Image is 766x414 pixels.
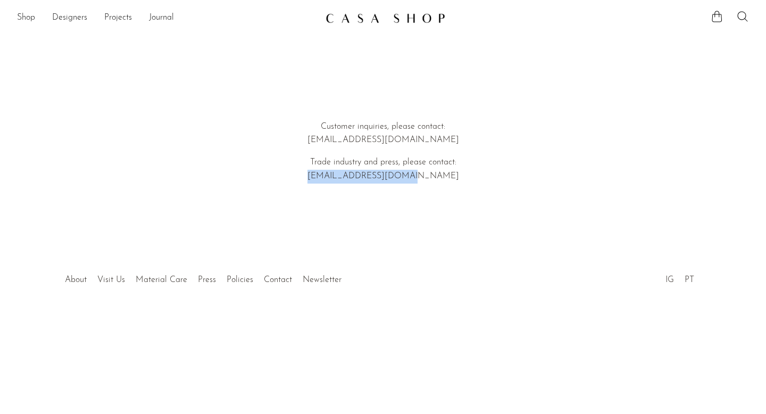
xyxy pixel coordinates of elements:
a: Policies [227,276,253,284]
ul: NEW HEADER MENU [17,9,317,27]
a: Designers [52,11,87,25]
a: Press [198,276,216,284]
a: Contact [264,276,292,284]
a: Visit Us [97,276,125,284]
ul: Social Medias [660,267,700,287]
a: About [65,276,87,284]
a: Shop [17,11,35,25]
a: Projects [104,11,132,25]
p: Customer inquiries, please contact: [EMAIL_ADDRESS][DOMAIN_NAME] [231,120,535,147]
nav: Desktop navigation [17,9,317,27]
ul: Quick links [60,267,347,287]
p: Trade industry and press, please contact: [EMAIL_ADDRESS][DOMAIN_NAME] [231,156,535,183]
a: Material Care [136,276,187,284]
a: PT [685,276,694,284]
a: Journal [149,11,174,25]
a: IG [665,276,674,284]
